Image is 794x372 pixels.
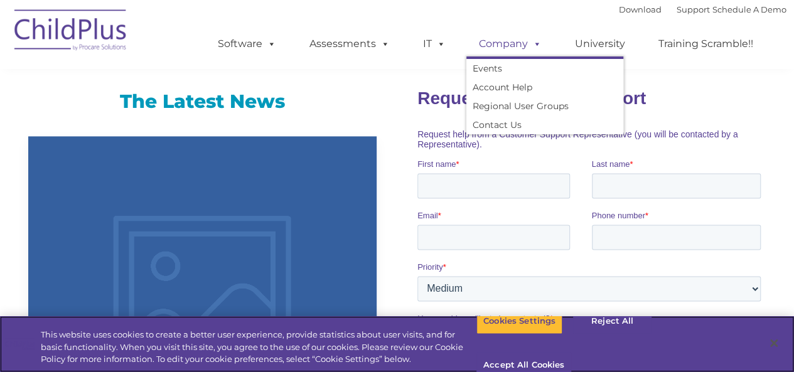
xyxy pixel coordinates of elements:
a: Training Scramble!! [646,31,766,56]
a: Assessments [297,31,402,56]
a: IT [410,31,458,56]
button: Close [760,329,788,357]
a: Account Help [466,78,623,97]
h3: The Latest News [28,89,377,114]
button: Cookies Settings [476,308,562,334]
span: Phone number [174,134,228,144]
a: Support [677,4,710,14]
a: Contact Us [466,115,623,134]
a: Software [205,31,289,56]
a: Schedule A Demo [712,4,786,14]
a: Regional User Groups [466,97,623,115]
div: This website uses cookies to create a better user experience, provide statistics about user visit... [41,329,476,366]
button: Reject All [573,308,652,334]
a: Download [619,4,662,14]
a: Events [466,59,623,78]
a: University [562,31,638,56]
a: Company [466,31,554,56]
span: Last name [174,83,213,92]
font: | [619,4,786,14]
img: ChildPlus by Procare Solutions [8,1,134,63]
